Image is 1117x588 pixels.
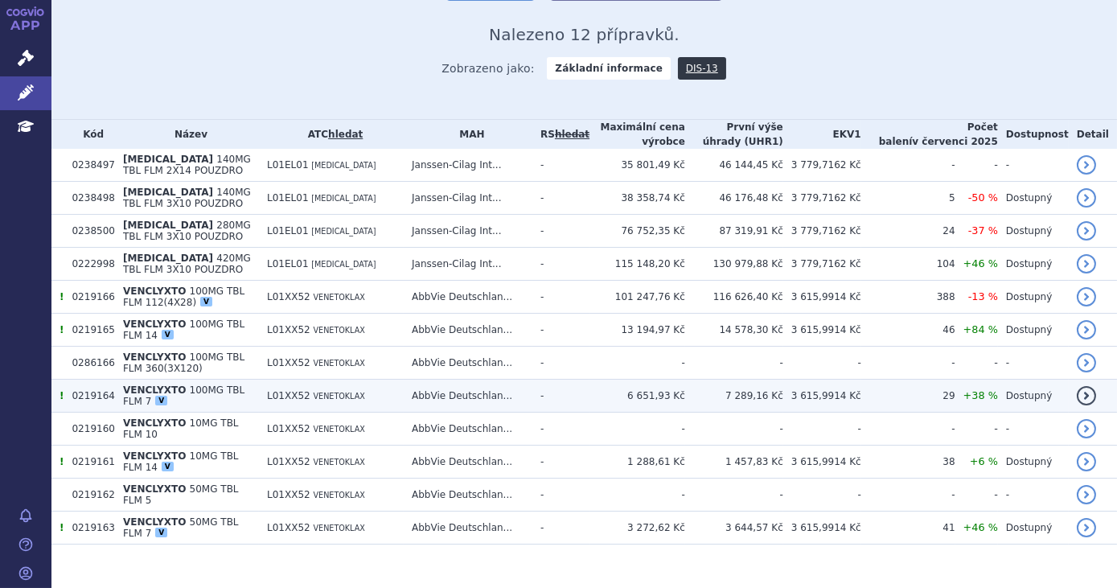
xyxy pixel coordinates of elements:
span: VENETOKLAX [314,491,365,500]
td: 1 288,61 Kč [589,446,685,479]
td: - [589,479,685,512]
div: V [200,297,212,306]
th: Detail [1069,120,1117,149]
span: 140MG TBL FLM 2X14 POUZDRO [123,154,251,176]
td: Janssen-Cilag Int... [404,149,532,182]
span: 420MG TBL FLM 3X10 POUZDRO [123,253,251,275]
td: 101 247,76 Kč [589,281,685,314]
span: -37 % [968,224,998,236]
td: - [783,479,861,512]
td: Dostupný [998,281,1069,314]
td: - [783,347,861,380]
td: 13 194,97 Kč [589,314,685,347]
span: [MEDICAL_DATA] [311,161,376,170]
th: Název [115,120,259,149]
a: detail [1077,221,1096,241]
span: VENETOKLAX [314,458,365,467]
span: +46 % [963,257,998,269]
td: 3 615,9914 Kč [783,314,861,347]
span: Tento přípravek má více úhrad. [60,522,64,533]
td: 1 457,83 Kč [685,446,783,479]
td: 0238500 [64,215,114,248]
span: +38 % [963,389,998,401]
td: AbbVie Deutschlan... [404,479,532,512]
td: - [532,479,589,512]
td: 0238498 [64,182,114,215]
span: VENCLYXTO [123,384,186,396]
td: AbbVie Deutschlan... [404,314,532,347]
td: 3 779,7162 Kč [783,248,861,281]
span: VENETOKLAX [314,425,365,434]
td: 29 [861,380,955,413]
span: [MEDICAL_DATA] [311,260,376,269]
th: Kód [64,120,114,149]
td: Janssen-Cilag Int... [404,248,532,281]
span: L01EL01 [267,258,309,269]
span: 10MG TBL FLM 14 [123,450,239,473]
td: - [532,347,589,380]
span: +6 % [970,455,998,467]
td: 0219166 [64,281,114,314]
a: detail [1077,518,1096,537]
td: 116 626,40 Kč [685,281,783,314]
div: V [155,396,167,405]
a: detail [1077,254,1096,273]
td: 0238497 [64,149,114,182]
td: 0219165 [64,314,114,347]
span: VENETOKLAX [314,524,365,532]
div: V [162,330,174,339]
td: 7 289,16 Kč [685,380,783,413]
th: Dostupnost [998,120,1069,149]
span: L01XX52 [267,489,310,500]
span: VENCLYXTO [123,450,186,462]
span: 100MG TBL FLM 14 [123,319,244,341]
td: - [532,446,589,479]
del: hledat [555,129,589,140]
td: - [998,413,1069,446]
td: - [532,182,589,215]
td: Dostupný [998,182,1069,215]
td: Janssen-Cilag Int... [404,215,532,248]
td: 3 779,7162 Kč [783,182,861,215]
td: 130 979,88 Kč [685,248,783,281]
td: 0286166 [64,347,114,380]
span: [MEDICAL_DATA] [123,253,213,264]
td: 0222998 [64,248,114,281]
td: 0219161 [64,446,114,479]
span: VENETOKLAX [314,359,365,368]
span: 100MG TBL FLM 112(4X28) [123,286,244,308]
td: - [998,347,1069,380]
td: - [998,149,1069,182]
td: AbbVie Deutschlan... [404,347,532,380]
td: 41 [861,512,955,545]
td: 24 [861,215,955,248]
span: VENETOKLAX [314,326,365,335]
span: 100MG TBL FLM 7 [123,384,244,407]
td: - [532,380,589,413]
span: -13 % [968,290,998,302]
span: 50MG TBL FLM 7 [123,516,239,539]
td: 46 176,48 Kč [685,182,783,215]
td: 388 [861,281,955,314]
td: - [532,314,589,347]
a: detail [1077,386,1096,405]
td: - [532,215,589,248]
td: AbbVie Deutschlan... [404,446,532,479]
td: 46 [861,314,955,347]
span: L01XX52 [267,423,310,434]
td: 38 358,74 Kč [589,182,685,215]
td: Dostupný [998,380,1069,413]
td: - [685,479,783,512]
td: 87 319,91 Kč [685,215,783,248]
a: detail [1077,320,1096,339]
span: [MEDICAL_DATA] [311,227,376,236]
td: 115 148,20 Kč [589,248,685,281]
a: DIS-13 [678,57,726,80]
span: 140MG TBL FLM 3X10 POUZDRO [123,187,251,209]
a: detail [1077,188,1096,208]
td: - [861,347,955,380]
td: - [589,347,685,380]
td: - [532,512,589,545]
div: V [155,528,167,537]
a: detail [1077,485,1096,504]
